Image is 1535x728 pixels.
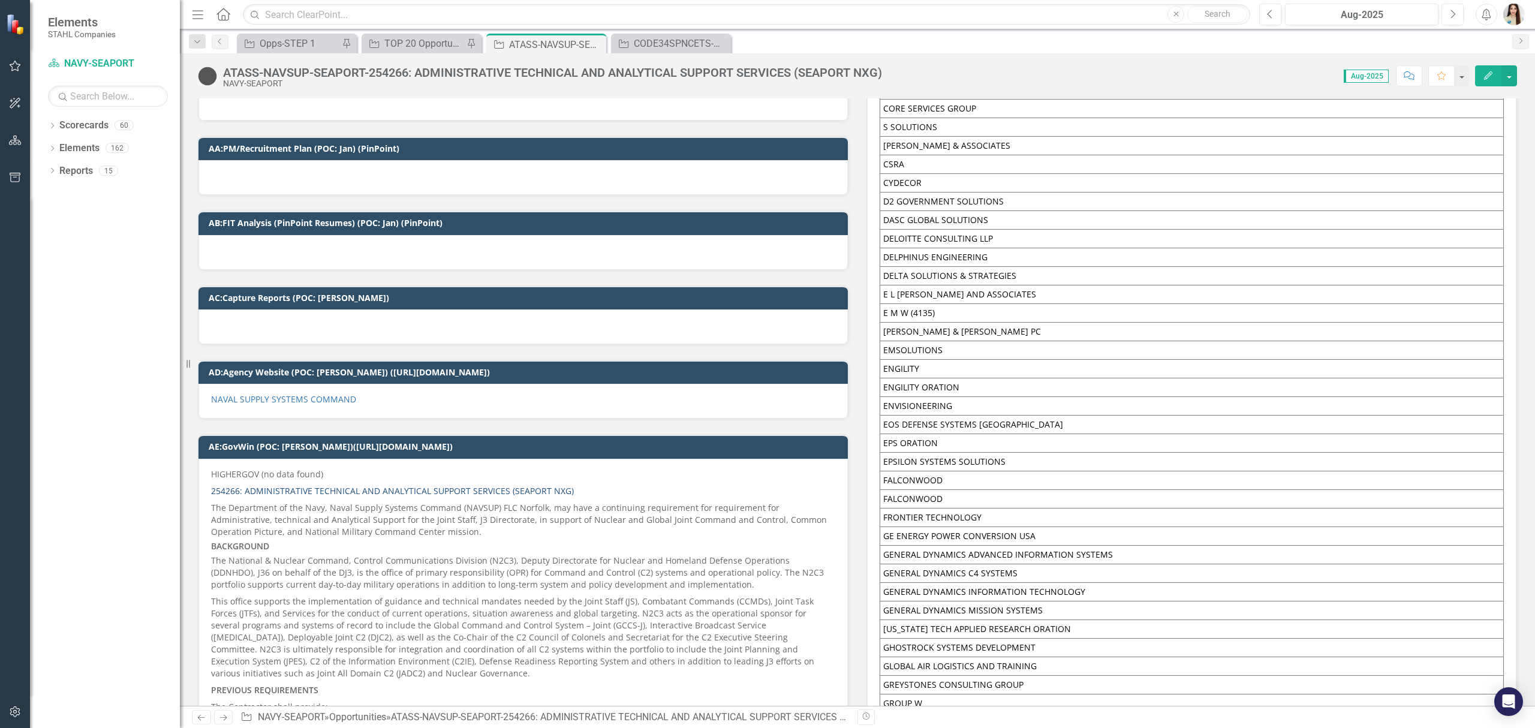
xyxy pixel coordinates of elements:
div: ATASS-NAVSUP-SEAPORT-254266: ADMINISTRATIVE TECHNICAL AND ANALYTICAL SUPPORT SERVICES (SEAPORT NXG) [223,66,882,79]
p: The National & Nuclear Command, Control Communications Division (N2C3), Deputy Directorate for Nu... [211,552,835,593]
td: CYDECOR [880,173,1504,192]
h3: AC:Capture Reports (POC: [PERSON_NAME]) [209,293,842,302]
a: Elements [59,142,100,155]
td: [US_STATE] TECH APPLIED RESEARCH ORATION [880,619,1504,638]
td: GROUP W [880,694,1504,712]
div: TOP 20 Opportunities ([DATE] Process) [384,36,463,51]
img: Tracked [198,67,217,86]
td: EPSILON SYSTEMS SOLUTIONS [880,452,1504,471]
a: NAVY-SEAPORT [48,57,168,71]
td: ENGILITY [880,359,1504,378]
h3: AE:GovWin (POC: [PERSON_NAME])([URL][DOMAIN_NAME]) [209,442,842,451]
td: CORE SERVICES GROUP [880,99,1504,118]
a: Opps-STEP 1 [240,36,339,51]
small: STAHL Companies [48,29,116,39]
input: Search ClearPoint... [243,4,1250,25]
div: GENERAL DYNAMICS ADVANCED INFORMATION SYSTEMS [883,549,1500,561]
div: CODE34SPNCETS-NAVSEA-245700: CODE 34 SERVICES PROCUREMENT NUWCDIVNPT COMMUNICATIONS ENGINEERING T... [634,36,728,51]
p: The Contractor shall provide: [211,699,835,713]
td: GE ENERGY POWER CONVERSION USA [880,527,1504,545]
td: GREYSTONES CONSULTING GROUP [880,675,1504,694]
button: Search [1187,6,1247,23]
td: FRONTIER TECHNOLOGY [880,508,1504,527]
div: ATASS-NAVSUP-SEAPORT-254266: ADMINISTRATIVE TECHNICAL AND ANALYTICAL SUPPORT SERVICES (SEAPORT NXG) [509,37,603,52]
td: FALCONWOOD [880,471,1504,489]
span: Aug-2025 [1344,70,1389,83]
span: Elements [48,15,116,29]
td: EPS ORATION [880,434,1504,452]
td: GHOSTROCK SYSTEMS DEVELOPMENT [880,638,1504,657]
div: NAVY-SEAPORT [223,79,882,88]
strong: PREVIOUS REQUIREMENTS [211,684,318,696]
td: D2 GOVERNMENT SOLUTIONS [880,192,1504,210]
a: Scorecards [59,119,109,133]
a: TOP 20 Opportunities ([DATE] Process) [365,36,463,51]
p: HIGHERGOV (no data found) [211,468,835,483]
a: NAVY-SEAPORT [258,711,324,723]
a: Reports [59,164,93,178]
strong: BACKGROUND [211,540,269,552]
img: ClearPoint Strategy [6,14,27,35]
td: EOS DEFENSE SYSTEMS [GEOGRAPHIC_DATA] [880,415,1504,434]
td: GENERAL DYNAMICS INFORMATION TECHNOLOGY [880,582,1504,601]
td: DELOITTE CONSULTING LLP [880,229,1504,248]
div: » » [240,711,848,724]
td: [PERSON_NAME] & [PERSON_NAME] PC [880,322,1504,341]
span: Search [1205,9,1230,19]
td: GENERAL DYNAMICS C4 SYSTEMS [880,564,1504,582]
div: ATASS-NAVSUP-SEAPORT-254266: ADMINISTRATIVE TECHNICAL AND ANALYTICAL SUPPORT SERVICES (SEAPORT NXG) [391,711,909,723]
td: DASC GLOBAL SOLUTIONS [880,210,1504,229]
a: CODE34SPNCETS-NAVSEA-245700: CODE 34 SERVICES PROCUREMENT NUWCDIVNPT COMMUNICATIONS ENGINEERING T... [614,36,728,51]
div: Opps-STEP 1 [260,36,339,51]
td: EMSOLUTIONS [880,341,1504,359]
td: ENVISIONEERING [880,396,1504,415]
div: Aug-2025 [1289,8,1434,22]
img: Janieva Castro [1503,4,1525,25]
td: CSRA [880,155,1504,173]
button: Aug-2025 [1285,4,1438,25]
h3: AA:PM/Recruitment Plan (POC: Jan) (PinPoint) [209,144,842,153]
td: ENGILITY ORATION [880,378,1504,396]
h3: AD:Agency Website (POC: [PERSON_NAME]) ([URL][DOMAIN_NAME]) [209,368,842,377]
a: NAVAL SUPPLY SYSTEMS COMMAND [211,393,356,405]
p: This office supports the implementation of guidance and technical mandates needed by the Joint St... [211,593,835,682]
input: Search Below... [48,86,168,107]
td: FALCONWOOD [880,489,1504,508]
td: E L [PERSON_NAME] AND ASSOCIATES [880,285,1504,303]
td: [PERSON_NAME] & ASSOCIATES [880,136,1504,155]
div: Open Intercom Messenger [1494,687,1523,716]
td: DELTA SOLUTIONS & STRATEGIES [880,266,1504,285]
td: E M W (4135) [880,303,1504,322]
a: Opportunities [329,711,386,723]
p: The Department of the Navy, Naval Supply Systems Command (NAVSUP) FLC Norfolk, may have a continu... [211,500,835,540]
td: S SOLUTIONS [880,118,1504,136]
td: GLOBAL AIR LOGISTICS AND TRAINING [880,657,1504,675]
td: DELPHINUS ENGINEERING [880,248,1504,266]
h3: AB:FIT Analysis (PinPoint Resumes) (POC: Jan) (PinPoint) [209,218,842,227]
td: GENERAL DYNAMICS MISSION SYSTEMS [880,601,1504,619]
div: 60 [115,121,134,131]
div: 162 [106,143,129,154]
a: 254266: ADMINISTRATIVE TECHNICAL AND ANALYTICAL SUPPORT SERVICES (SEAPORT NXG) [211,485,574,497]
div: 15 [99,166,118,176]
